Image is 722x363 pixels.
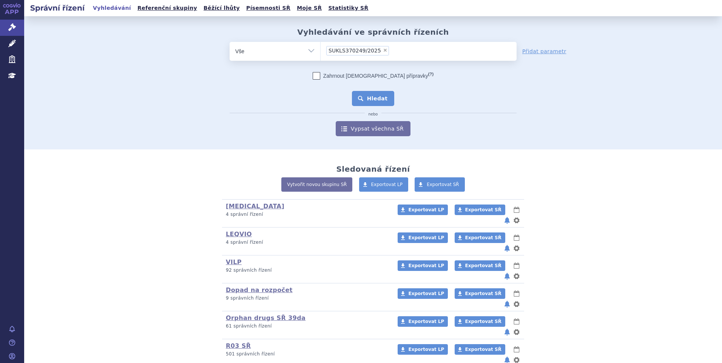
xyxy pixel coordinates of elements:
button: lhůty [513,205,520,214]
a: Exportovat LP [398,344,448,355]
button: notifikace [503,300,511,309]
a: Exportovat LP [398,316,448,327]
span: SUKLS370249/2025 [329,48,381,53]
button: notifikace [503,272,511,281]
a: Exportovat LP [398,288,448,299]
button: Hledat [352,91,395,106]
a: [MEDICAL_DATA] [226,203,284,210]
a: Orphan drugs SŘ 39da [226,314,305,321]
span: Exportovat SŘ [427,182,459,187]
a: Exportovat LP [398,260,448,271]
p: 61 správních řízení [226,323,388,329]
a: Vypsat všechna SŘ [336,121,410,136]
a: Vytvořit novou skupinu SŘ [281,177,352,192]
span: × [383,48,387,52]
button: nastavení [513,272,520,281]
button: lhůty [513,317,520,326]
a: VILP [226,258,242,266]
h2: Sledovaná řízení [336,165,410,174]
button: notifikace [503,244,511,253]
a: Dopad na rozpočet [226,286,293,294]
label: Zahrnout [DEMOGRAPHIC_DATA] přípravky [313,72,434,80]
a: R03 SŘ [226,342,251,349]
i: nebo [365,112,382,117]
span: Exportovat LP [408,291,444,296]
span: Exportovat LP [408,347,444,352]
button: lhůty [513,289,520,298]
a: Statistiky SŘ [326,3,370,13]
a: Exportovat SŘ [455,344,505,355]
a: Vyhledávání [91,3,133,13]
a: Referenční skupiny [135,3,199,13]
a: Exportovat SŘ [415,177,465,192]
a: Exportovat SŘ [455,205,505,215]
span: Exportovat LP [408,235,444,240]
a: Exportovat SŘ [455,260,505,271]
a: Exportovat LP [359,177,409,192]
span: Exportovat SŘ [465,319,501,324]
button: nastavení [513,244,520,253]
h2: Vyhledávání ve správních řízeních [297,28,449,37]
p: 4 správní řízení [226,239,388,246]
a: Exportovat SŘ [455,232,505,243]
h2: Správní řízení [24,3,91,13]
button: nastavení [513,300,520,309]
input: SUKLS370249/2025 [391,46,395,55]
a: Písemnosti SŘ [244,3,293,13]
p: 501 správních řízení [226,351,388,357]
a: Moje SŘ [295,3,324,13]
span: Exportovat SŘ [465,263,501,268]
button: notifikace [503,216,511,225]
span: Exportovat SŘ [465,235,501,240]
abbr: (?) [428,72,434,77]
span: Exportovat SŘ [465,347,501,352]
a: Exportovat SŘ [455,316,505,327]
span: Exportovat SŘ [465,207,501,212]
a: Exportovat LP [398,232,448,243]
button: nastavení [513,328,520,337]
p: 92 správních řízení [226,267,388,274]
span: Exportovat LP [408,207,444,212]
button: lhůty [513,261,520,270]
a: Běžící lhůty [201,3,242,13]
button: lhůty [513,233,520,242]
a: LEQVIO [226,231,252,238]
p: 4 správní řízení [226,211,388,218]
button: nastavení [513,216,520,225]
button: lhůty [513,345,520,354]
a: Přidat parametr [522,48,566,55]
span: Exportovat LP [371,182,403,187]
span: Exportovat LP [408,263,444,268]
p: 9 správních řízení [226,295,388,301]
button: notifikace [503,328,511,337]
span: Exportovat SŘ [465,291,501,296]
a: Exportovat SŘ [455,288,505,299]
a: Exportovat LP [398,205,448,215]
span: Exportovat LP [408,319,444,324]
